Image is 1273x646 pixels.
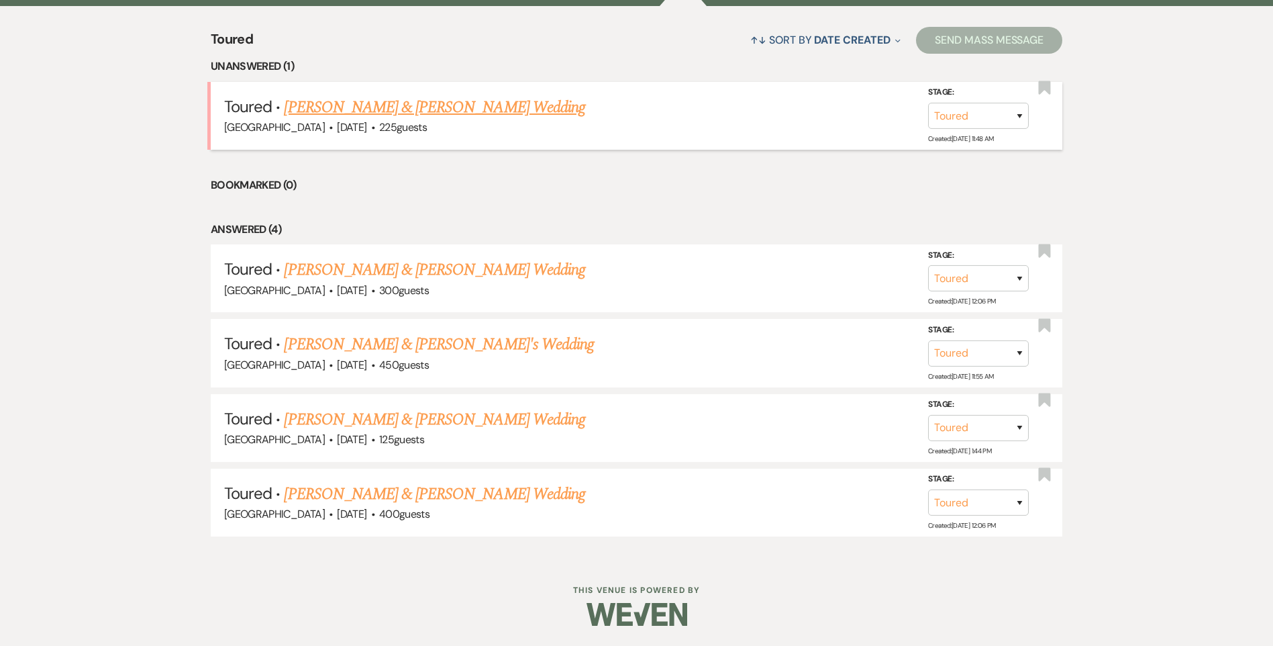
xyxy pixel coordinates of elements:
[928,297,995,306] span: Created: [DATE] 12:06 PM
[224,96,272,117] span: Toured
[224,358,325,372] span: [GEOGRAPHIC_DATA]
[928,472,1029,487] label: Stage:
[337,507,366,521] span: [DATE]
[587,591,687,638] img: Weven Logo
[750,33,766,47] span: ↑↓
[928,398,1029,412] label: Stage:
[928,134,993,143] span: Created: [DATE] 11:48 AM
[337,120,366,134] span: [DATE]
[224,259,272,279] span: Toured
[337,283,366,297] span: [DATE]
[224,483,272,504] span: Toured
[928,372,993,381] span: Created: [DATE] 11:55 AM
[284,95,584,120] a: [PERSON_NAME] & [PERSON_NAME] Wedding
[211,58,1062,75] li: Unanswered (1)
[211,221,1062,238] li: Answered (4)
[379,507,429,521] span: 400 guests
[928,323,1029,338] label: Stage:
[379,432,424,447] span: 125 guests
[928,85,1029,100] label: Stage:
[379,283,429,297] span: 300 guests
[224,333,272,354] span: Toured
[284,408,584,432] a: [PERSON_NAME] & [PERSON_NAME] Wedding
[379,358,429,372] span: 450 guests
[224,432,325,447] span: [GEOGRAPHIC_DATA]
[224,120,325,134] span: [GEOGRAPHIC_DATA]
[379,120,427,134] span: 225 guests
[284,332,594,357] a: [PERSON_NAME] & [PERSON_NAME]'s Wedding
[224,507,325,521] span: [GEOGRAPHIC_DATA]
[928,521,995,530] span: Created: [DATE] 12:06 PM
[928,248,1029,263] label: Stage:
[337,432,366,447] span: [DATE]
[224,283,325,297] span: [GEOGRAPHIC_DATA]
[337,358,366,372] span: [DATE]
[814,33,890,47] span: Date Created
[211,29,253,58] span: Toured
[284,258,584,282] a: [PERSON_NAME] & [PERSON_NAME] Wedding
[745,22,906,58] button: Sort By Date Created
[916,27,1062,54] button: Send Mass Message
[284,482,584,506] a: [PERSON_NAME] & [PERSON_NAME] Wedding
[928,447,991,455] span: Created: [DATE] 1:44 PM
[211,177,1062,194] li: Bookmarked (0)
[224,408,272,429] span: Toured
